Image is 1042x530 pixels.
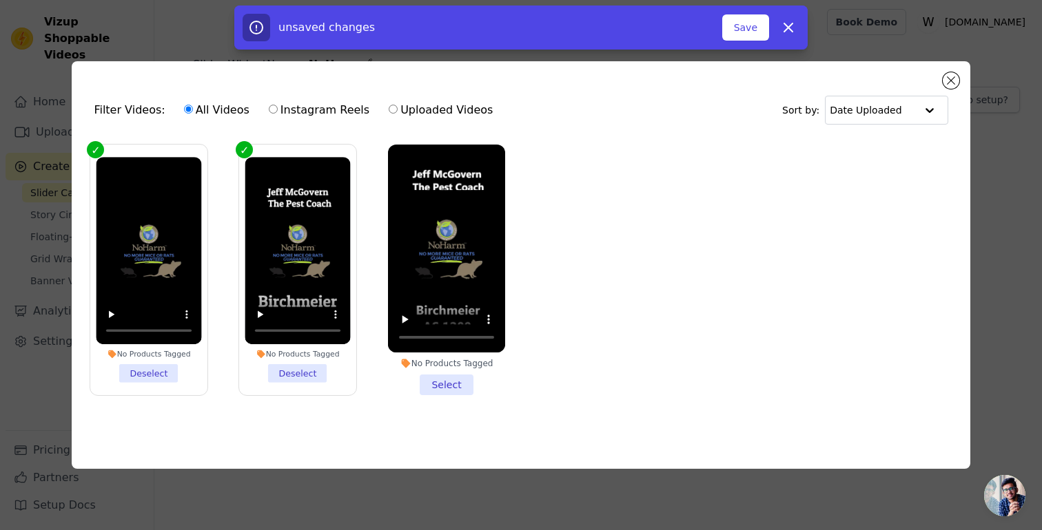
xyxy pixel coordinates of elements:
button: Save [722,14,769,41]
div: No Products Tagged [96,349,202,359]
div: Filter Videos: [94,94,500,126]
button: Close modal [943,72,959,89]
span: unsaved changes [278,21,375,34]
div: No Products Tagged [245,349,351,359]
label: Uploaded Videos [388,101,493,119]
label: All Videos [183,101,250,119]
a: Open chat [984,475,1025,516]
label: Instagram Reels [268,101,370,119]
div: No Products Tagged [388,358,505,369]
div: Sort by: [782,96,948,125]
